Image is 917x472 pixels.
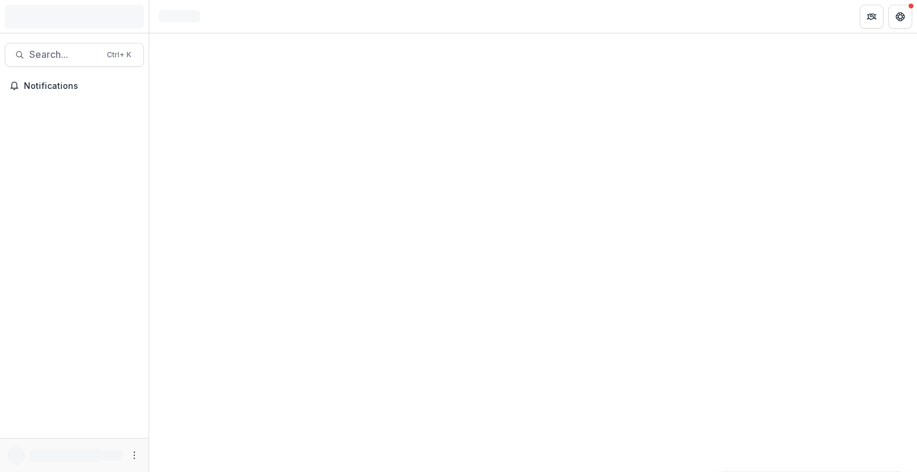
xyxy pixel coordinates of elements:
[888,5,912,29] button: Get Help
[860,5,884,29] button: Partners
[24,81,139,91] span: Notifications
[5,76,144,95] button: Notifications
[104,48,134,61] div: Ctrl + K
[29,49,100,60] span: Search...
[127,448,141,462] button: More
[5,43,144,67] button: Search...
[154,8,205,25] nav: breadcrumb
